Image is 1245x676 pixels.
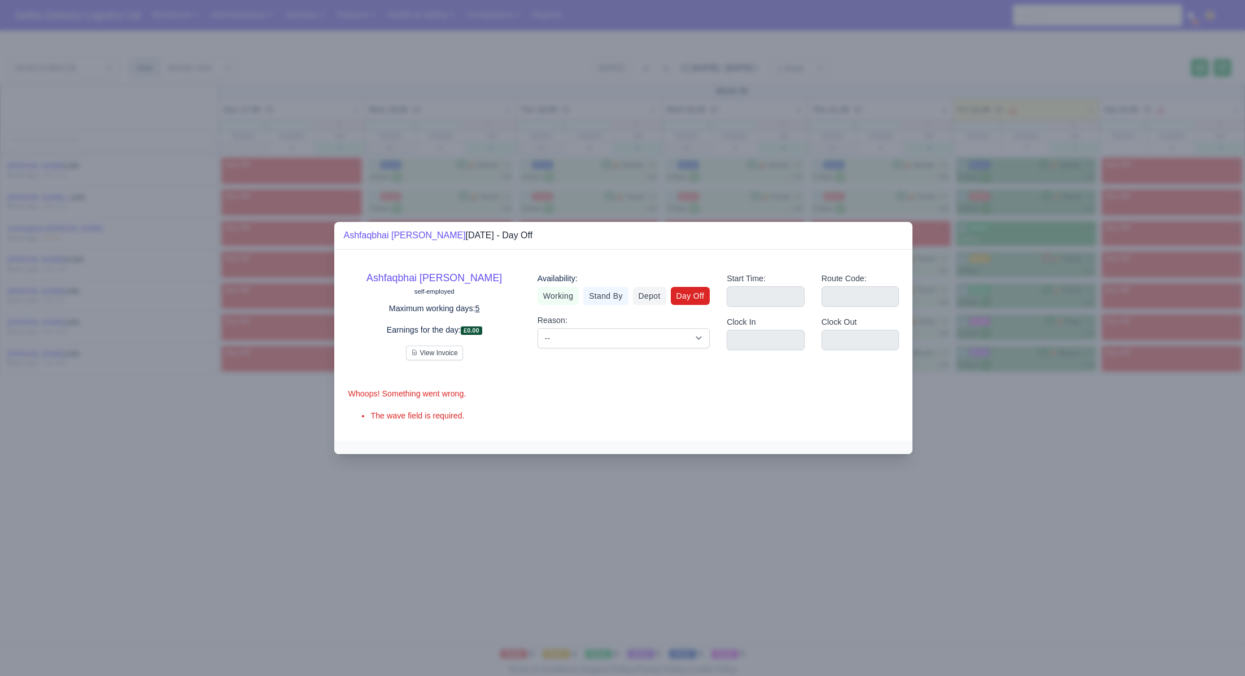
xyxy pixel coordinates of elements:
[343,229,532,242] div: [DATE] - Day Off
[461,326,482,335] span: £0.00
[406,346,463,360] button: View Invoice
[633,287,666,305] a: Depot
[727,316,755,329] label: Clock In
[366,272,502,284] a: Ashfaqbhai [PERSON_NAME]
[343,230,465,240] a: Ashfaqbhai [PERSON_NAME]
[822,272,867,285] label: Route Code:
[348,302,520,315] p: Maximum working days:
[538,314,567,327] label: Reason:
[370,409,899,422] li: The wave field is required.
[671,287,710,305] a: Day Off
[414,288,455,295] small: self-employed
[1189,622,1245,676] iframe: Chat Widget
[727,272,766,285] label: Start Time:
[822,316,857,329] label: Clock Out
[348,324,520,337] p: Earnings for the day:
[538,287,579,305] a: Working
[583,287,628,305] a: Stand By
[475,304,480,313] u: 5
[348,387,899,400] div: Whoops! Something went wrong.
[538,272,710,285] div: Availability:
